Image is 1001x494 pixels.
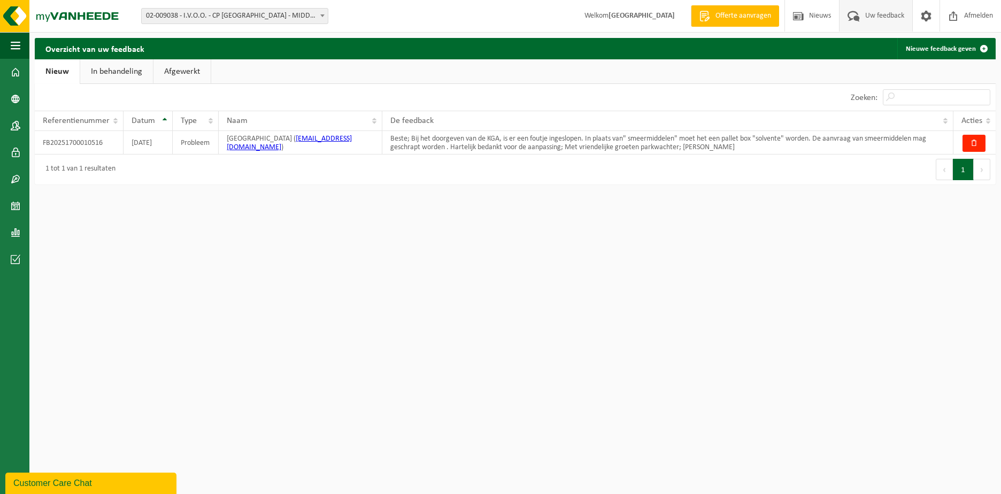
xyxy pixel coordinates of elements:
[691,5,779,27] a: Offerte aanvragen
[390,117,434,125] span: De feedback
[953,159,974,180] button: 1
[40,160,115,179] div: 1 tot 1 van 1 resultaten
[43,117,110,125] span: Referentienummer
[974,159,990,180] button: Next
[142,9,328,24] span: 02-009038 - I.V.O.O. - CP MIDDELKERKE - MIDDELKERKE
[132,117,155,125] span: Datum
[80,59,153,84] a: In behandeling
[897,38,995,59] a: Nieuwe feedback geven
[35,38,155,59] h2: Overzicht van uw feedback
[124,131,173,155] td: [DATE]
[219,131,383,155] td: [GEOGRAPHIC_DATA] ( )
[181,117,197,125] span: Type
[5,470,179,494] iframe: chat widget
[227,135,352,151] a: [EMAIL_ADDRESS][DOMAIN_NAME]
[936,159,953,180] button: Previous
[153,59,211,84] a: Afgewerkt
[961,117,982,125] span: Acties
[382,131,953,155] td: Beste; Bij het doorgeven van de KGA, is er een foutje ingeslopen. In plaats van" smeermiddelen" m...
[713,11,774,21] span: Offerte aanvragen
[173,131,219,155] td: Probleem
[609,12,675,20] strong: [GEOGRAPHIC_DATA]
[35,59,80,84] a: Nieuw
[35,131,124,155] td: FB20251700010516
[851,94,877,102] label: Zoeken:
[227,117,248,125] span: Naam
[141,8,328,24] span: 02-009038 - I.V.O.O. - CP MIDDELKERKE - MIDDELKERKE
